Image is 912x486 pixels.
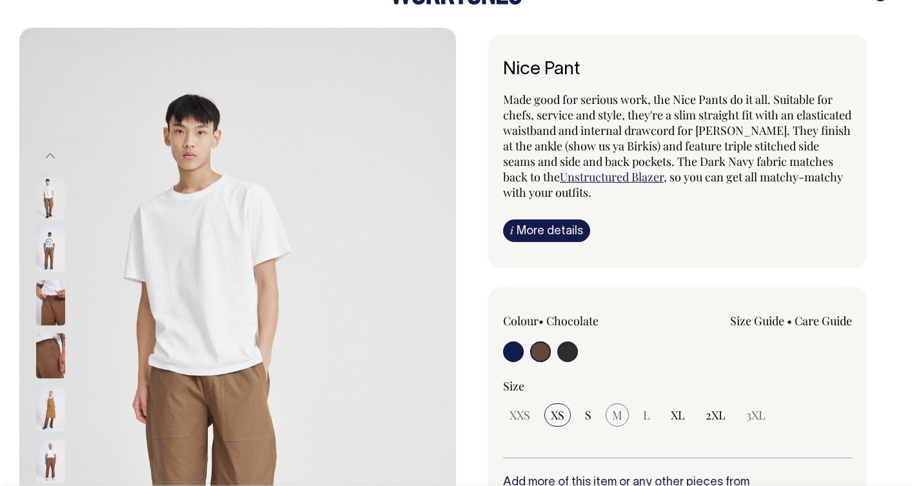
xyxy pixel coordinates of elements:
[546,313,599,329] label: Chocolate
[36,333,65,378] img: chocolate
[740,403,772,427] input: 3XL
[671,407,685,423] span: XL
[36,280,65,325] img: chocolate
[746,407,766,423] span: 3XL
[551,407,564,423] span: XS
[643,407,650,423] span: L
[36,174,65,219] img: chocolate
[36,227,65,272] img: chocolate
[503,313,642,329] div: Colour
[664,403,691,427] input: XL
[36,386,65,431] img: chocolate
[544,403,571,427] input: XS
[637,403,657,427] input: L
[41,141,60,170] button: Previous
[503,169,843,200] span: , so you can get all matchy-matchy with your outfits.
[706,407,726,423] span: 2XL
[612,407,622,423] span: M
[585,407,591,423] span: S
[699,403,732,427] input: 2XL
[503,378,852,394] div: Size
[503,403,537,427] input: XXS
[539,313,544,329] span: •
[510,407,530,423] span: XXS
[606,403,629,427] input: M
[787,313,792,329] span: •
[503,92,851,185] span: Made good for serious work, the Nice Pants do it all. Suitable for chefs, service and style, they...
[560,169,664,185] a: Unstructured Blazer
[795,313,852,329] a: Care Guide
[510,223,513,237] span: i
[503,60,852,80] h6: Nice Pant
[730,313,784,329] a: Size Guide
[503,219,590,242] a: iMore details
[579,403,598,427] input: S
[36,439,65,484] img: chocolate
